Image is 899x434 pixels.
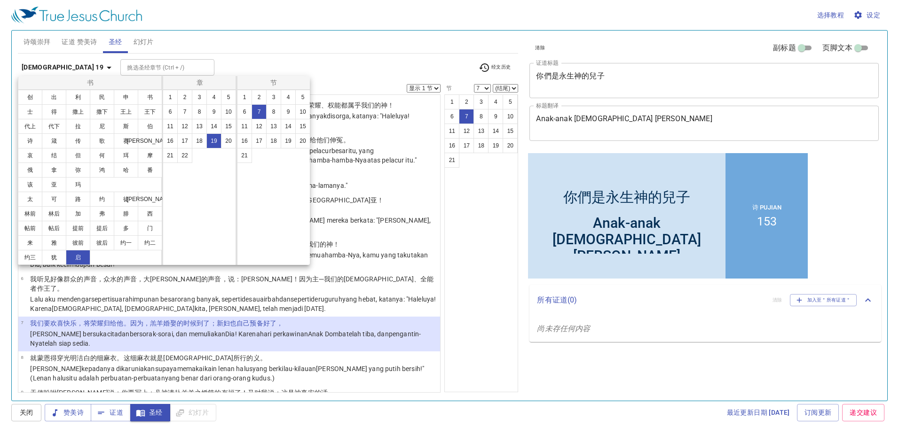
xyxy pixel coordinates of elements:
button: 18 [192,133,207,148]
button: 约一 [114,235,138,250]
button: 提前 [66,221,90,236]
button: 12 [177,119,192,134]
button: 哈 [114,163,138,178]
p: 章 [165,78,235,87]
button: 王上 [114,104,138,119]
button: 8 [192,104,207,119]
button: 代下 [42,119,66,134]
button: 7 [252,104,267,119]
button: 14 [281,119,296,134]
button: 6 [163,104,178,119]
button: 2 [252,90,267,105]
div: Anak-anak [DEMOGRAPHIC_DATA] [PERSON_NAME] [5,64,197,113]
button: 20 [295,133,310,148]
button: 亚 [42,177,66,192]
button: 17 [252,133,267,148]
button: 代上 [18,119,42,134]
button: 太 [18,192,42,207]
button: 得 [42,104,66,119]
button: [PERSON_NAME] [138,133,162,148]
button: [PERSON_NAME] [138,192,162,207]
button: 传 [66,133,90,148]
button: 7 [177,104,192,119]
button: 约 [90,192,114,207]
button: 21 [163,148,178,163]
button: 15 [221,119,236,134]
button: 雅 [42,235,66,250]
button: 4 [281,90,296,105]
button: 启 [66,250,90,265]
button: 撒上 [66,104,90,119]
button: 撒下 [90,104,114,119]
button: 珥 [114,148,138,163]
button: 3 [266,90,281,105]
button: 该 [18,177,42,192]
button: 19 [281,133,296,148]
p: 节 [239,78,308,87]
button: 王下 [138,104,162,119]
p: 诗 Pujian [227,53,256,61]
button: 箴 [42,133,66,148]
button: 多 [114,221,138,236]
button: 哀 [18,148,42,163]
button: 19 [206,133,221,148]
button: 俄 [18,163,42,178]
button: 腓 [114,206,138,221]
button: 弥 [66,163,90,178]
button: 11 [237,119,252,134]
button: 13 [266,119,281,134]
button: 13 [192,119,207,134]
button: 20 [221,133,236,148]
button: 约二 [138,235,162,250]
button: 15 [295,119,310,134]
button: 来 [18,235,42,250]
button: 10 [295,104,310,119]
button: 申 [114,90,138,105]
button: 但 [66,148,90,163]
button: 拉 [66,119,90,134]
button: 1 [237,90,252,105]
button: 拿 [42,163,66,178]
button: 9 [281,104,296,119]
button: 帖前 [18,221,42,236]
button: 诗 [18,133,42,148]
p: 书 [20,78,161,87]
button: 11 [163,119,178,134]
button: 伯 [138,119,162,134]
button: 帖后 [42,221,66,236]
button: 彼前 [66,235,90,250]
button: 18 [266,133,281,148]
button: 番 [138,163,162,178]
button: 犹 [42,250,66,265]
li: 153 [231,64,251,77]
button: 5 [295,90,310,105]
button: 彼后 [90,235,114,250]
button: 徒 [114,192,138,207]
button: 赛 [114,133,138,148]
button: 林后 [42,206,66,221]
button: 2 [177,90,192,105]
button: 4 [206,90,221,105]
button: 林前 [18,206,42,221]
button: 玛 [66,177,90,192]
button: 尼 [90,119,114,134]
div: 你們是永生神的兒子 [38,37,165,56]
button: 歌 [90,133,114,148]
button: 5 [221,90,236,105]
button: 12 [252,119,267,134]
button: 3 [192,90,207,105]
button: 利 [66,90,90,105]
button: 创 [18,90,42,105]
button: 17 [177,133,192,148]
button: 摩 [138,148,162,163]
button: 1 [163,90,178,105]
button: 可 [42,192,66,207]
button: 结 [42,148,66,163]
button: 提后 [90,221,114,236]
button: 书 [138,90,162,105]
button: 约三 [18,250,42,265]
button: 16 [237,133,252,148]
button: 22 [177,148,192,163]
button: 10 [221,104,236,119]
button: 弗 [90,206,114,221]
